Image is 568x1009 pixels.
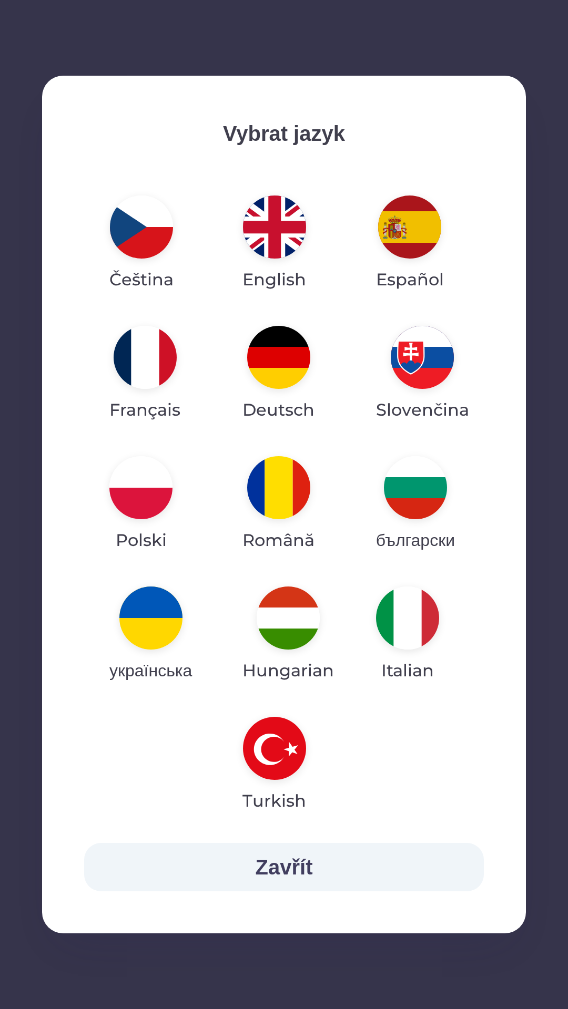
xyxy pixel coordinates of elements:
[351,578,464,692] button: Italian
[247,326,310,389] img: de flag
[378,195,441,259] img: es flag
[217,578,359,692] button: Hungarian
[384,456,447,519] img: bg flag
[351,448,480,561] button: български
[119,586,182,650] img: uk flag
[247,456,310,519] img: ro flag
[217,317,340,431] button: Deutsch
[114,326,177,389] img: fr flag
[109,658,192,683] p: українська
[84,187,199,301] button: Čeština
[242,788,306,814] p: Turkish
[243,195,306,259] img: en flag
[242,528,315,553] p: Română
[351,317,494,431] button: Slovenčina
[376,267,444,292] p: Español
[242,267,306,292] p: English
[376,397,469,423] p: Slovenčina
[110,195,173,259] img: cs flag
[217,448,340,561] button: Română
[242,658,334,683] p: Hungarian
[109,397,180,423] p: Français
[84,843,484,891] button: Zavřít
[217,708,331,822] button: Turkish
[84,317,206,431] button: Français
[391,326,454,389] img: sk flag
[376,528,455,553] p: български
[217,187,331,301] button: English
[84,448,198,561] button: Polski
[243,717,306,780] img: tr flag
[109,267,174,292] p: Čeština
[242,397,315,423] p: Deutsch
[109,456,173,519] img: pl flag
[351,187,469,301] button: Español
[376,586,439,650] img: it flag
[381,658,434,683] p: Italian
[116,528,167,553] p: Polski
[84,578,217,692] button: українська
[257,586,320,650] img: hu flag
[84,118,484,149] p: Vybrat jazyk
